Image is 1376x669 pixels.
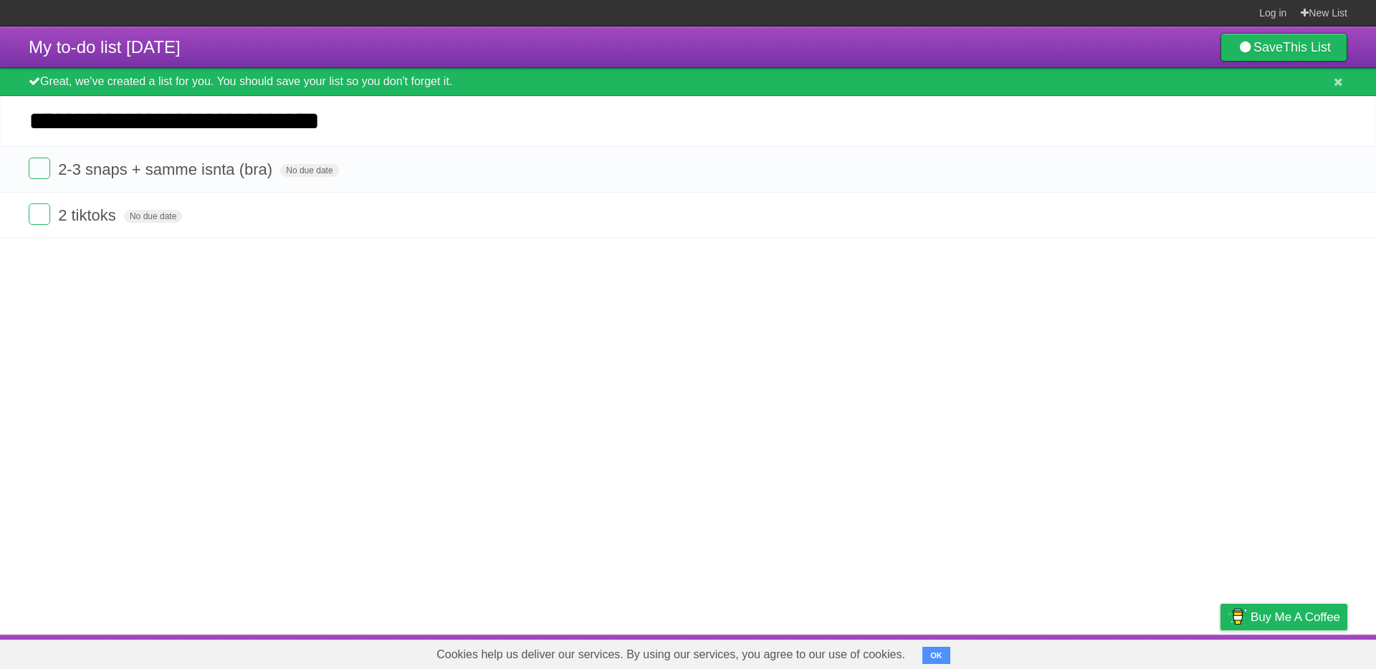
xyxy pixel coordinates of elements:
[1220,33,1347,62] a: SaveThis List
[1251,605,1340,630] span: Buy me a coffee
[1283,40,1331,54] b: This List
[58,160,276,178] span: 2-3 snaps + samme isnta (bra)
[1077,638,1135,665] a: Developers
[1220,604,1347,630] a: Buy me a coffee
[922,647,950,664] button: OK
[1228,605,1247,629] img: Buy me a coffee
[1257,638,1347,665] a: Suggest a feature
[422,640,919,669] span: Cookies help us deliver our services. By using our services, you agree to our use of cookies.
[124,210,182,223] span: No due date
[1153,638,1185,665] a: Terms
[29,37,181,57] span: My to-do list [DATE]
[1030,638,1060,665] a: About
[280,164,338,177] span: No due date
[29,158,50,179] label: Done
[58,206,120,224] span: 2 tiktoks
[1202,638,1239,665] a: Privacy
[29,203,50,225] label: Done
